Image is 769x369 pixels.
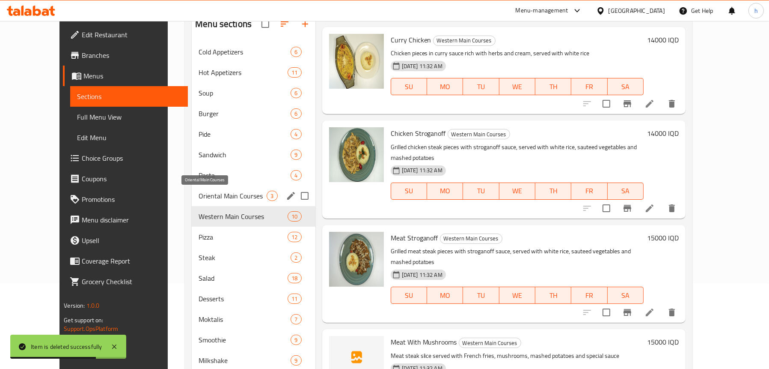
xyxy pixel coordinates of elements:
[440,234,502,244] div: Western Main Courses
[82,256,181,266] span: Coverage Report
[63,189,188,210] a: Promotions
[466,289,496,302] span: TU
[192,206,315,227] div: Western Main Courses10
[267,191,277,201] div: items
[192,42,315,62] div: Cold Appetizers6
[291,335,301,345] div: items
[288,295,301,303] span: 11
[459,338,521,348] span: Western Main Courses
[398,271,446,279] span: [DATE] 11:32 AM
[64,323,118,334] a: Support.OpsPlatform
[431,289,460,302] span: MO
[77,91,181,102] span: Sections
[199,211,288,222] span: Western Main Courses
[199,314,291,324] span: Moktalis
[82,276,181,287] span: Grocery Checklist
[192,309,315,330] div: Moktalis7
[433,36,495,45] span: Western Main Courses
[285,189,297,202] button: edit
[63,45,188,66] a: Branches
[64,300,85,311] span: Version:
[199,67,288,78] span: Hot Appetizers
[63,271,188,292] a: Grocery Checklist
[571,78,607,95] button: FR
[77,112,181,122] span: Full Menu View
[516,6,568,16] div: Menu-management
[192,83,315,103] div: Soup6
[291,314,301,324] div: items
[395,289,424,302] span: SU
[192,227,315,247] div: Pizza12
[575,185,604,197] span: FR
[192,330,315,350] div: Smoothie9
[391,336,457,348] span: Meat With Mushrooms
[499,78,535,95] button: WE
[391,287,427,304] button: SU
[291,252,301,263] div: items
[291,150,301,160] div: items
[459,338,521,348] div: Western Main Courses
[31,342,102,351] div: Item is deleted successfully
[82,50,181,60] span: Branches
[82,194,181,204] span: Promotions
[431,185,460,197] span: MO
[291,108,301,119] div: items
[291,355,301,366] div: items
[199,355,291,366] span: Milkshake
[617,302,638,323] button: Branch-specific-item
[329,127,384,182] img: Chicken Stroganoff
[427,287,463,304] button: MO
[608,183,644,200] button: SA
[398,166,446,174] span: [DATE] 11:32 AM
[199,232,288,242] div: Pizza
[647,232,679,244] h6: 15000 IQD
[192,288,315,309] div: Desserts11
[571,287,607,304] button: FR
[256,15,274,33] span: Select all sections
[466,185,496,197] span: TU
[448,129,510,139] span: Western Main Courses
[291,47,301,57] div: items
[644,203,655,213] a: Edit menu item
[199,335,291,345] span: Smoothie
[199,273,288,283] span: Salad
[329,232,384,287] img: Meat Stroganoff
[274,14,295,34] span: Sort sections
[86,300,99,311] span: 1.0.0
[609,6,665,15] div: [GEOGRAPHIC_DATA]
[431,81,460,93] span: MO
[395,81,424,93] span: SU
[535,78,571,95] button: TH
[539,81,568,93] span: TH
[199,252,291,263] div: Steak
[617,198,638,219] button: Branch-specific-item
[608,287,644,304] button: SA
[288,213,301,221] span: 10
[192,103,315,124] div: Burger6
[391,33,431,46] span: Curry Chicken
[288,294,301,304] div: items
[291,170,301,180] div: items
[647,336,679,348] h6: 15000 IQD
[427,183,463,200] button: MO
[199,294,288,304] span: Desserts
[82,153,181,163] span: Choice Groups
[70,107,188,127] a: Full Menu View
[391,183,427,200] button: SU
[63,24,188,45] a: Edit Restaurant
[608,78,644,95] button: SA
[199,170,291,180] span: Pasta
[199,47,291,57] span: Cold Appetizers
[499,183,535,200] button: WE
[575,289,604,302] span: FR
[597,199,615,217] span: Select to update
[199,88,291,98] span: Soup
[192,144,315,165] div: Sandwich9
[395,185,424,197] span: SU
